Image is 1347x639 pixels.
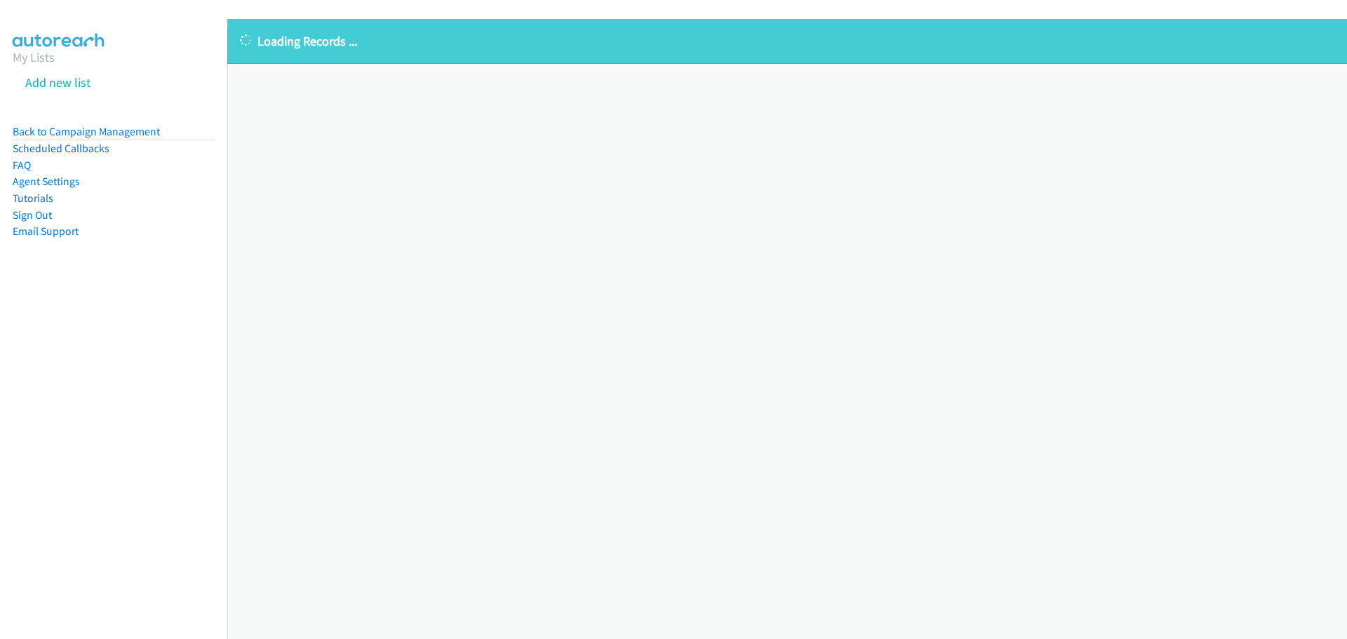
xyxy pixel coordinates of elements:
[13,142,109,155] a: Scheduled Callbacks
[240,32,1334,51] p: Loading Records ...
[13,175,80,188] a: Agent Settings
[13,224,79,238] a: Email Support
[13,208,52,222] a: Sign Out
[13,125,160,138] a: Back to Campaign Management
[13,191,53,205] a: Tutorials
[13,49,55,65] a: My Lists
[13,159,31,172] a: FAQ
[25,74,91,90] a: Add new list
